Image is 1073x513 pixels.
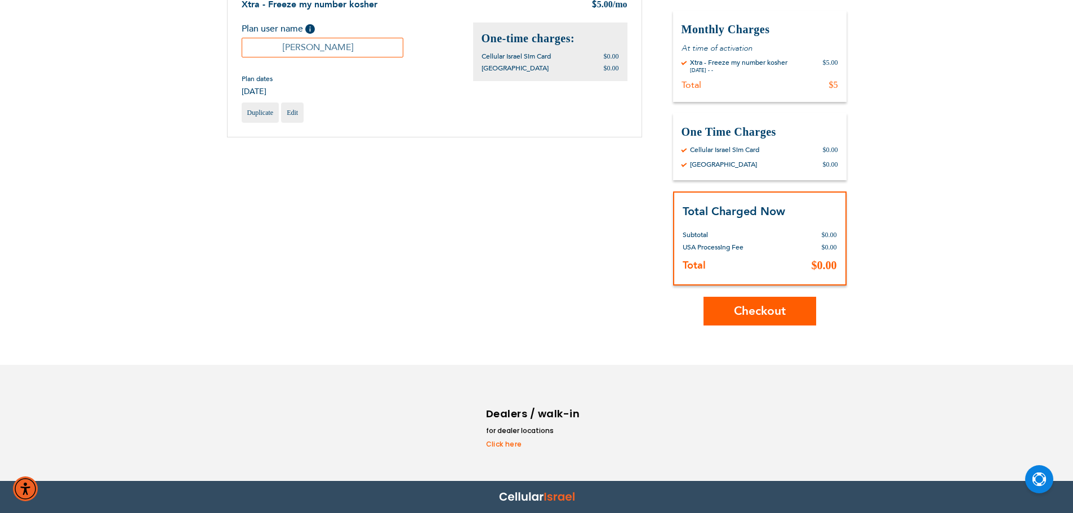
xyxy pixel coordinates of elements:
div: Total [682,79,701,91]
span: Plan user name [242,23,303,35]
span: $0.00 [604,64,619,72]
span: Help [305,24,315,34]
span: $0.00 [812,259,837,271]
div: $5.00 [823,58,838,74]
span: Checkout [734,303,786,319]
span: USA Processing Fee [683,243,743,252]
span: $0.00 [822,231,837,239]
div: Xtra - Freeze my number kosher [690,58,787,67]
div: Accessibility Menu [13,476,38,501]
h2: One-time charges: [482,31,619,46]
span: [DATE] [242,86,273,97]
li: for dealer locations [486,425,582,436]
strong: Total Charged Now [683,204,785,219]
h6: Dealers / walk-in [486,405,582,422]
div: [DATE] - - [690,67,787,74]
a: Edit [281,102,304,123]
a: Duplicate [242,102,279,123]
div: [GEOGRAPHIC_DATA] [690,160,757,169]
div: Cellular Israel Sim Card [690,145,759,154]
h3: One Time Charges [682,124,838,140]
a: Click here [486,439,582,449]
span: $0.00 [604,52,619,60]
span: [GEOGRAPHIC_DATA] [482,64,549,73]
span: $0.00 [822,243,837,251]
strong: Total [683,258,706,273]
p: At time of activation [682,43,838,53]
span: Cellular Israel Sim Card [482,52,551,61]
div: $0.00 [823,160,838,169]
th: Subtotal [683,220,791,241]
div: $0.00 [823,145,838,154]
button: Checkout [704,297,816,325]
span: Edit [287,109,298,117]
span: Plan dates [242,74,273,83]
span: Duplicate [247,109,274,117]
div: $5 [829,79,838,91]
h3: Monthly Charges [682,22,838,37]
